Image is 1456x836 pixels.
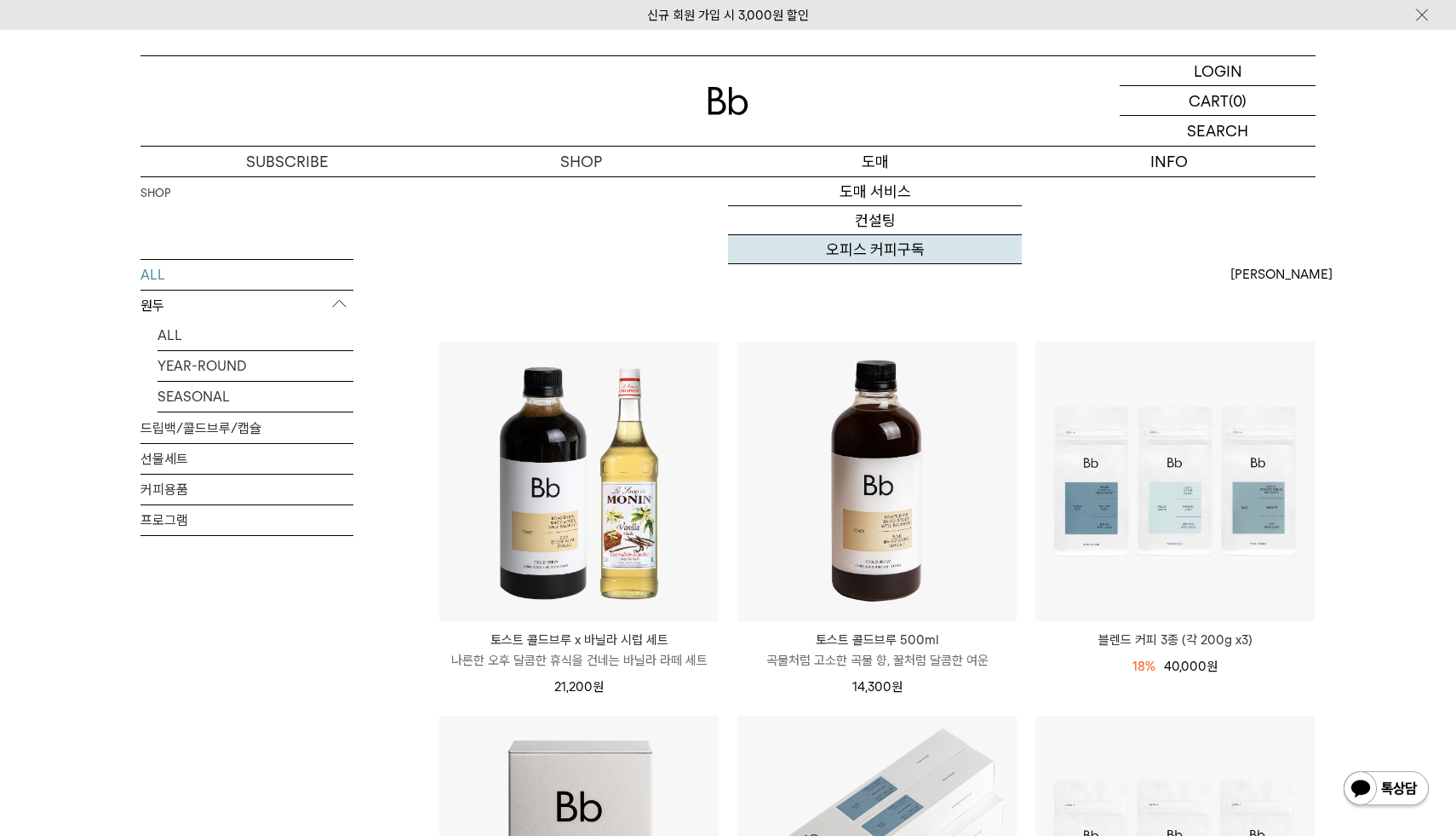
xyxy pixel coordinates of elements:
[439,650,719,671] p: 나른한 오후 달콤한 휴식을 건네는 바닐라 라떼 세트
[737,650,1017,671] p: 곡물처럼 고소한 곡물 향, 꿀처럼 달콤한 여운
[1189,86,1229,115] p: CART
[852,679,903,695] span: 14,300
[439,342,719,621] img: 토스트 콜드브루 x 바닐라 시럽 세트
[728,235,1022,264] a: 오피스 커피구독
[737,630,1017,650] p: 토스트 콜드브루 500ml
[1120,86,1316,116] a: CART (0)
[554,679,604,695] span: 21,200
[140,444,353,474] a: 선물세트
[647,8,809,23] a: 신규 회원 가입 시 3,000원 할인
[434,147,728,176] a: SHOP
[140,413,353,443] a: 드립백/콜드브루/캡슐
[708,87,748,115] img: 로고
[1035,630,1315,650] a: 블렌드 커피 3종 (각 200g x3)
[140,147,434,176] a: SUBSCRIBE
[891,679,903,695] span: 원
[1342,770,1430,810] img: 카카오톡 채널 1:1 채팅 버튼
[140,475,353,504] a: 커피용품
[1132,656,1155,677] div: 18%
[140,291,353,321] p: 원두
[158,351,353,381] a: YEAR-ROUND
[728,177,1022,206] a: 도매 서비스
[1164,659,1218,674] span: 40,000
[728,147,1022,176] p: 도매
[1229,86,1247,115] p: (0)
[1230,264,1333,285] span: [PERSON_NAME]
[737,342,1017,621] img: 토스트 콜드브루 500ml
[1207,659,1218,674] span: 원
[158,320,353,350] a: ALL
[593,679,604,695] span: 원
[728,206,1022,235] a: 컨설팅
[737,630,1017,671] a: 토스트 콜드브루 500ml 곡물처럼 고소한 곡물 향, 꿀처럼 달콤한 여운
[140,260,353,290] a: ALL
[1194,56,1242,85] p: LOGIN
[439,630,719,650] p: 토스트 콜드브루 x 바닐라 시럽 세트
[1035,342,1315,621] img: 블렌드 커피 3종 (각 200g x3)
[439,630,719,671] a: 토스트 콜드브루 x 바닐라 시럽 세트 나른한 오후 달콤한 휴식을 건네는 바닐라 라떼 세트
[140,505,353,535] a: 프로그램
[1022,147,1316,176] p: INFO
[158,382,353,412] a: SEASONAL
[1187,116,1248,146] p: SEARCH
[1120,56,1316,86] a: LOGIN
[140,185,170,202] a: SHOP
